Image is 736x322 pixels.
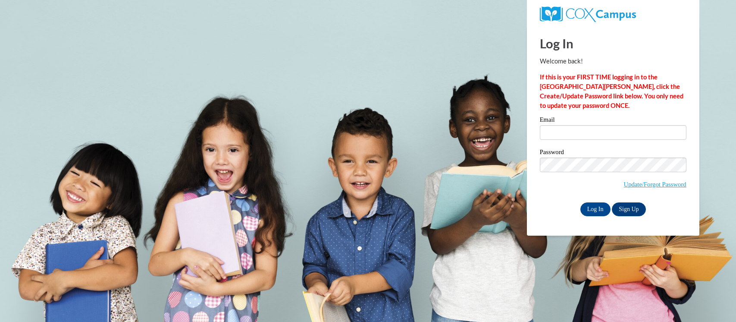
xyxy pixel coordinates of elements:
input: Log In [580,202,611,216]
a: Sign Up [612,202,645,216]
a: Update/Forgot Password [624,181,686,188]
label: Password [540,149,686,158]
strong: If this is your FIRST TIME logging in to the [GEOGRAPHIC_DATA][PERSON_NAME], click the Create/Upd... [540,73,683,109]
label: Email [540,117,686,125]
img: COX Campus [540,6,636,22]
a: COX Campus [540,10,636,17]
p: Welcome back! [540,57,686,66]
h1: Log In [540,35,686,52]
